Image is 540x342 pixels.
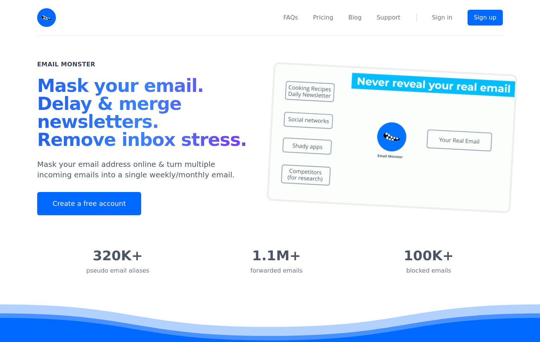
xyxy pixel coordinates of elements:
div: forwarded emails [250,266,303,275]
a: Blog [348,13,362,22]
p: Mask your email address online & turn multiple incoming emails into a single weekly/monthly email. [37,159,252,180]
img: temp mail, free temporary mail, Temporary Email [267,62,517,213]
a: Sign up [468,10,503,25]
img: Email Monster [37,8,56,27]
h2: Email Monster [37,60,95,69]
a: Sign in [432,13,453,22]
a: FAQs [283,13,298,22]
a: Pricing [313,13,333,22]
div: 100K+ [404,248,454,263]
div: pseudo email aliases [86,266,149,275]
div: 320K+ [86,248,149,263]
a: Support [377,13,400,22]
a: Create a free account [37,192,141,215]
div: blocked emails [404,266,454,275]
div: 1.1M+ [250,248,303,263]
h1: Mask your email. Delay & merge newsletters. Remove inbox stress. [37,76,252,151]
